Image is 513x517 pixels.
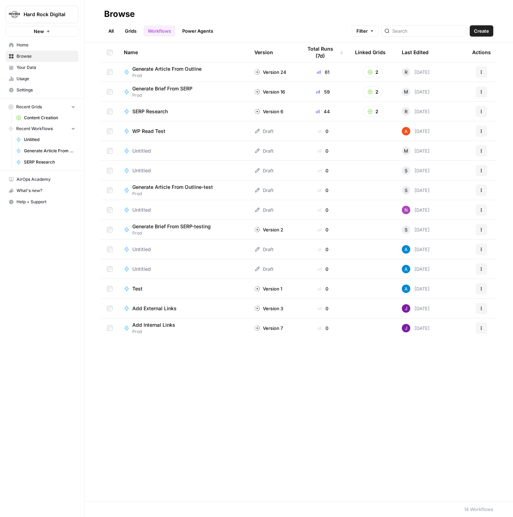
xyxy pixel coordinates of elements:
span: Prod [132,92,198,98]
span: Hard Rock Digital [24,11,66,18]
a: Browse [6,51,78,62]
span: Generate Article From Outline-test [132,184,213,191]
div: 14 Workflows [464,506,493,513]
span: AirOps Academy [17,176,75,183]
div: [DATE] [402,127,430,135]
span: M [404,88,408,95]
span: Add External Links [132,305,177,312]
div: 0 [302,128,344,135]
span: Recent Grids [16,104,42,110]
button: Recent Workflows [6,123,78,134]
div: Version 6 [254,108,283,115]
span: WP Read Test [132,128,165,135]
div: Draft [254,266,273,273]
button: Create [470,25,493,37]
span: SERP Research [24,159,75,165]
div: 59 [302,88,344,95]
img: cje7zb9ux0f2nqyv5qqgv3u0jxek [402,127,410,135]
a: Generate Article From OutlineProd [124,65,243,79]
a: Untitled [124,206,243,213]
span: S [405,167,407,174]
div: 44 [302,108,344,115]
div: [DATE] [402,107,430,116]
div: Version [254,43,273,62]
input: Search [392,27,464,34]
span: S [405,187,407,194]
div: Draft [254,167,273,174]
button: Recent Grids [6,102,78,112]
a: Home [6,39,78,51]
div: Version 1 [254,285,282,292]
div: Version 16 [254,88,285,95]
a: All [104,25,118,37]
span: Untitled [132,266,151,273]
a: Settings [6,84,78,96]
button: Filter [352,25,379,37]
div: 0 [302,167,344,174]
button: New [6,26,78,37]
div: 0 [302,206,344,213]
div: 61 [302,69,344,76]
img: o3cqybgnmipr355j8nz4zpq1mc6x [402,285,410,293]
div: Draft [254,187,273,194]
span: Prod [132,328,181,335]
div: Version 24 [254,69,286,76]
span: Untitled [132,246,151,253]
span: SERP Research [132,108,168,115]
a: Workflows [144,25,175,37]
span: Filter [356,27,368,34]
div: Actions [472,43,491,62]
div: Draft [254,128,273,135]
button: 2 [363,106,383,117]
img: nj1ssy6o3lyd6ijko0eoja4aphzn [402,324,410,332]
button: 2 [363,66,383,78]
span: Help + Support [17,199,75,205]
span: Create [474,27,489,34]
a: Untitled [124,147,243,154]
div: [DATE] [402,166,430,175]
a: Untitled [124,246,243,253]
img: Hard Rock Digital Logo [8,8,21,21]
a: Untitled [124,167,243,174]
div: [DATE] [402,324,430,332]
button: Help + Support [6,196,78,208]
img: o3cqybgnmipr355j8nz4zpq1mc6x [402,265,410,273]
a: Generate Article From Outline-testProd [124,184,243,197]
a: SERP Research [124,108,243,115]
span: Untitled [132,167,151,174]
span: Prod [132,191,218,197]
span: R [405,108,407,115]
div: 0 [302,187,344,194]
a: Untitled [13,134,78,145]
a: Power Agents [178,25,217,37]
div: 0 [302,147,344,154]
button: 2 [363,86,383,97]
div: Name [124,43,243,62]
span: S [405,226,407,233]
div: 0 [302,305,344,312]
span: Add Internal Links [132,321,175,328]
div: 0 [302,325,344,332]
div: 0 [302,226,344,233]
button: What's new? [6,185,78,196]
a: Untitled [124,266,243,273]
img: i23r1xo0cfkslokfnq6ad0n0tfrv [402,206,410,214]
a: Content Creation [13,112,78,123]
div: Last Edited [402,43,429,62]
span: M [404,147,408,154]
span: Untitled [132,147,151,154]
img: o3cqybgnmipr355j8nz4zpq1mc6x [402,245,410,254]
span: Prod [132,230,216,236]
a: Add External Links [124,305,243,312]
span: Home [17,42,75,48]
a: Usage [6,73,78,84]
span: Settings [17,87,75,93]
div: Browse [104,8,135,20]
a: Grids [121,25,141,37]
span: Recent Workflows [16,126,53,132]
a: Your Data [6,62,78,73]
button: Workspace: Hard Rock Digital [6,6,78,23]
a: Add Internal LinksProd [124,321,243,335]
div: [DATE] [402,147,430,155]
